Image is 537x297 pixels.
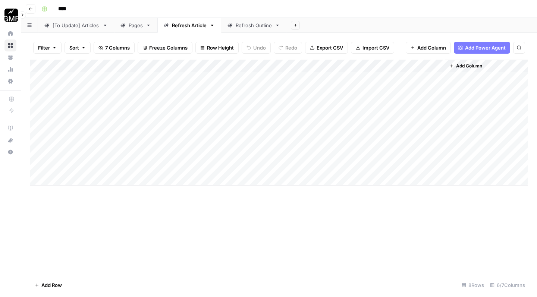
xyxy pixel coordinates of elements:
div: What's new? [5,135,16,146]
span: 7 Columns [105,44,130,51]
button: Add Power Agent [454,42,510,54]
a: Pages [114,18,157,33]
span: Import CSV [362,44,389,51]
a: AirOps Academy [4,122,16,134]
button: Help + Support [4,146,16,158]
span: Add Row [41,281,62,289]
a: Refresh Article [157,18,221,33]
button: Add Column [406,42,451,54]
button: Freeze Columns [138,42,192,54]
button: Redo [274,42,302,54]
button: Sort [65,42,91,54]
button: Workspace: Growth Marketing Pro [4,6,16,25]
a: Usage [4,63,16,75]
span: Freeze Columns [149,44,188,51]
div: Refresh Outline [236,22,272,29]
span: Add Column [417,44,446,51]
a: Your Data [4,51,16,63]
a: Settings [4,75,16,87]
div: 8 Rows [459,279,487,291]
a: Refresh Outline [221,18,286,33]
img: Growth Marketing Pro Logo [4,9,18,22]
button: Add Row [30,279,66,291]
span: Undo [253,44,266,51]
button: 7 Columns [94,42,135,54]
button: Add Column [446,61,485,71]
button: What's new? [4,134,16,146]
span: Sort [69,44,79,51]
button: Export CSV [305,42,348,54]
button: Filter [33,42,62,54]
span: Row Height [207,44,234,51]
span: Export CSV [317,44,343,51]
div: Refresh Article [172,22,207,29]
div: [To Update] Articles [53,22,100,29]
button: Row Height [195,42,239,54]
div: 6/7 Columns [487,279,528,291]
span: Add Power Agent [465,44,506,51]
button: Import CSV [351,42,394,54]
a: Browse [4,40,16,51]
span: Redo [285,44,297,51]
div: Pages [129,22,143,29]
span: Filter [38,44,50,51]
span: Add Column [456,63,482,69]
a: Home [4,28,16,40]
button: Undo [242,42,271,54]
a: [To Update] Articles [38,18,114,33]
